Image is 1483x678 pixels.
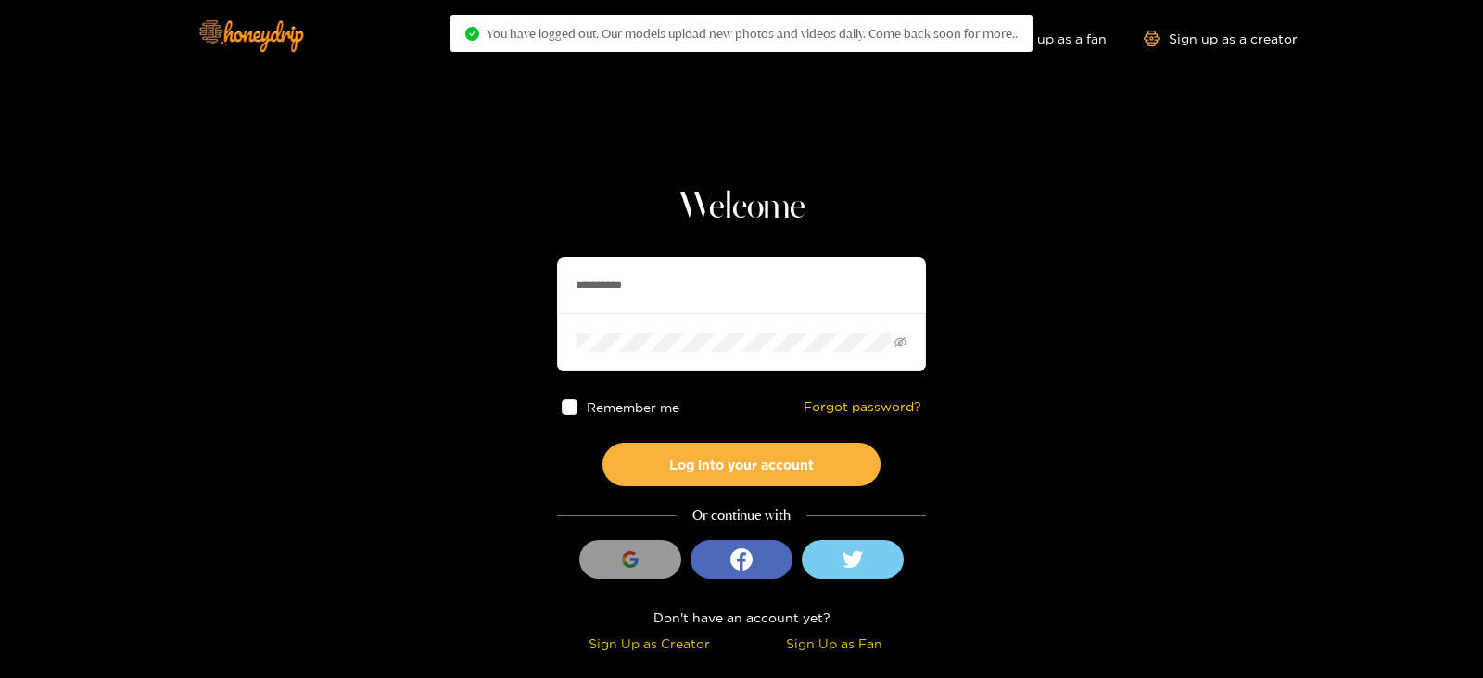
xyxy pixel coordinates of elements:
[746,633,921,654] div: Sign Up as Fan
[487,26,1018,41] span: You have logged out. Our models upload new photos and videos daily. Come back soon for more..
[980,31,1107,46] a: Sign up as a fan
[804,399,921,415] a: Forgot password?
[557,505,926,526] div: Or continue with
[587,400,679,414] span: Remember me
[557,185,926,230] h1: Welcome
[557,607,926,628] div: Don't have an account yet?
[894,336,906,348] span: eye-invisible
[465,27,479,41] span: check-circle
[1144,31,1298,46] a: Sign up as a creator
[602,443,881,486] button: Log into your account
[562,633,737,654] div: Sign Up as Creator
